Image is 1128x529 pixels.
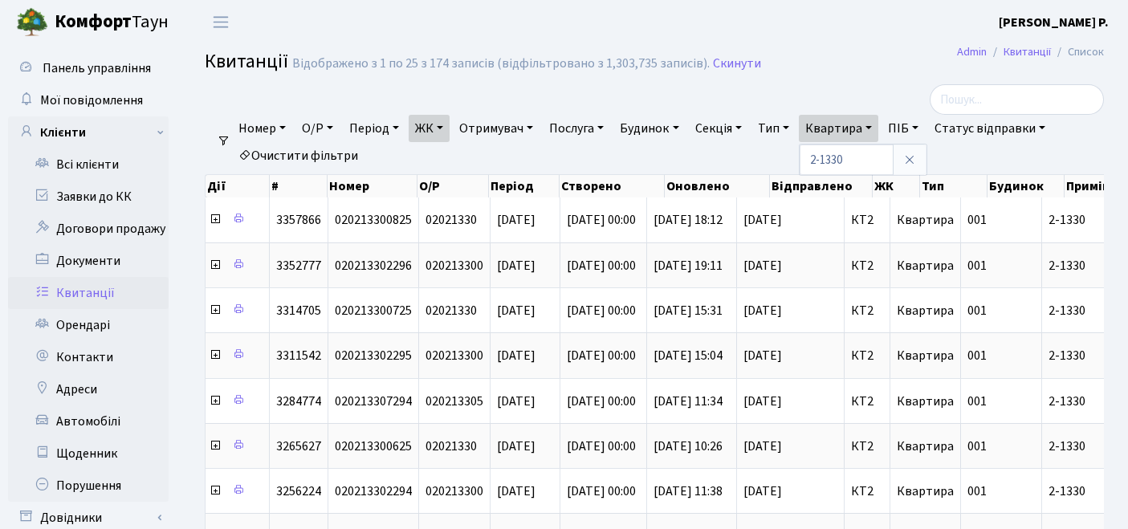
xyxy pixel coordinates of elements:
[206,175,270,197] th: Дії
[8,84,169,116] a: Мої повідомлення
[497,257,535,275] span: [DATE]
[967,302,987,319] span: 001
[232,142,364,169] a: Очистити фільтри
[276,437,321,455] span: 3265627
[497,211,535,229] span: [DATE]
[567,393,636,410] span: [DATE] 00:00
[988,175,1065,197] th: Будинок
[335,393,412,410] span: 020213307294
[654,347,723,364] span: [DATE] 15:04
[654,482,723,500] span: [DATE] 11:38
[743,485,837,498] span: [DATE]
[543,115,610,142] a: Послуга
[770,175,872,197] th: Відправлено
[276,302,321,319] span: 3314705
[426,302,477,319] span: 02021330
[713,56,761,71] a: Скинути
[292,56,710,71] div: Відображено з 1 по 25 з 174 записів (відфільтровано з 1,303,735 записів).
[8,470,169,502] a: Порушення
[8,213,169,245] a: Договори продажу
[654,437,723,455] span: [DATE] 10:26
[8,116,169,149] a: Клієнти
[335,302,412,319] span: 020213300725
[276,257,321,275] span: 3352777
[343,115,405,142] a: Період
[743,259,837,272] span: [DATE]
[40,92,143,109] span: Мої повідомлення
[8,437,169,470] a: Щоденник
[567,437,636,455] span: [DATE] 00:00
[851,485,883,498] span: КТ2
[933,35,1128,69] nav: breadcrumb
[897,347,954,364] span: Квартира
[930,84,1104,115] input: Пошук...
[743,214,837,226] span: [DATE]
[967,482,987,500] span: 001
[999,13,1109,32] a: [PERSON_NAME] Р.
[497,437,535,455] span: [DATE]
[743,440,837,453] span: [DATE]
[328,175,417,197] th: Номер
[8,277,169,309] a: Квитанції
[851,395,883,408] span: КТ2
[276,347,321,364] span: 3311542
[851,440,883,453] span: КТ2
[851,349,883,362] span: КТ2
[882,115,925,142] a: ПІБ
[665,175,770,197] th: Оновлено
[497,302,535,319] span: [DATE]
[426,347,483,364] span: 020213300
[335,437,412,455] span: 020213300625
[897,482,954,500] span: Квартира
[654,257,723,275] span: [DATE] 19:11
[43,59,151,77] span: Панель управління
[497,482,535,500] span: [DATE]
[426,482,483,500] span: 020213300
[497,347,535,364] span: [DATE]
[8,149,169,181] a: Всі клієнти
[654,302,723,319] span: [DATE] 15:31
[851,304,883,317] span: КТ2
[999,14,1109,31] b: [PERSON_NAME] Р.
[8,405,169,437] a: Автомобілі
[567,482,636,500] span: [DATE] 00:00
[16,6,48,39] img: logo.png
[426,437,477,455] span: 02021330
[426,257,483,275] span: 020213300
[689,115,748,142] a: Секція
[417,175,488,197] th: О/Р
[232,115,292,142] a: Номер
[799,115,878,142] a: Квартира
[426,393,483,410] span: 020213305
[897,302,954,319] span: Квартира
[489,175,560,197] th: Період
[55,9,132,35] b: Комфорт
[8,341,169,373] a: Контакти
[335,211,412,229] span: 020213300825
[967,347,987,364] span: 001
[409,115,450,142] a: ЖК
[751,115,796,142] a: Тип
[851,259,883,272] span: КТ2
[205,47,288,75] span: Квитанції
[743,349,837,362] span: [DATE]
[897,211,954,229] span: Квартира
[1004,43,1051,60] a: Квитанції
[613,115,685,142] a: Будинок
[426,211,477,229] span: 02021330
[1051,43,1104,61] li: Список
[897,257,954,275] span: Квартира
[743,304,837,317] span: [DATE]
[8,245,169,277] a: Документи
[567,211,636,229] span: [DATE] 00:00
[873,175,921,197] th: ЖК
[967,257,987,275] span: 001
[851,214,883,226] span: КТ2
[276,393,321,410] span: 3284774
[567,347,636,364] span: [DATE] 00:00
[967,437,987,455] span: 001
[8,52,169,84] a: Панель управління
[967,211,987,229] span: 001
[567,302,636,319] span: [DATE] 00:00
[560,175,665,197] th: Створено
